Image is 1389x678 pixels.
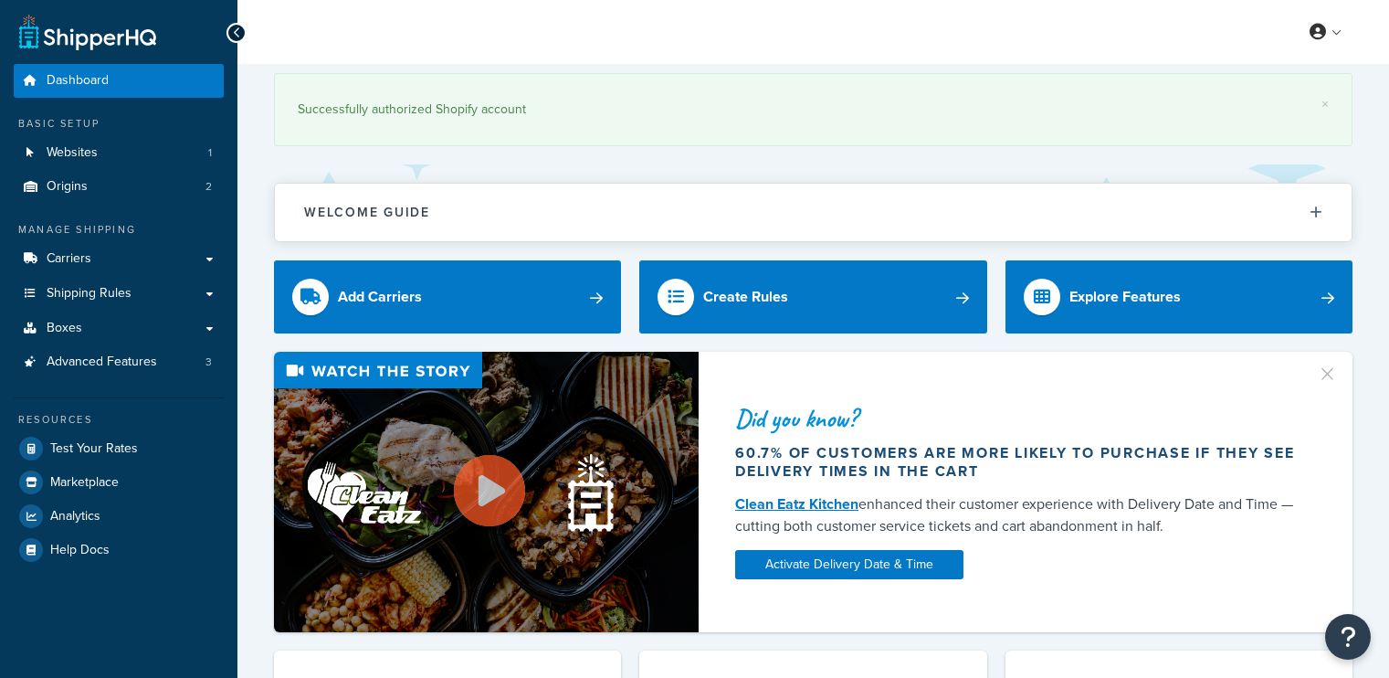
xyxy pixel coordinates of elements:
span: Websites [47,145,98,161]
a: Clean Eatz Kitchen [735,493,858,514]
div: Resources [14,412,224,428]
a: Carriers [14,242,224,276]
a: Add Carriers [274,260,621,334]
span: Test Your Rates [50,441,138,457]
a: Shipping Rules [14,277,224,311]
span: Carriers [47,251,91,267]
div: Add Carriers [338,284,422,310]
span: 3 [205,355,212,370]
span: Origins [47,179,88,195]
a: Activate Delivery Date & Time [735,550,963,579]
li: Origins [14,170,224,204]
a: Boxes [14,312,224,345]
a: Explore Features [1005,260,1352,334]
li: Websites [14,136,224,170]
span: Analytics [50,509,100,524]
span: Marketplace [50,475,119,491]
span: Boxes [47,321,82,336]
button: Welcome Guide [275,184,1352,241]
a: Test Your Rates [14,432,224,465]
a: Marketplace [14,466,224,499]
a: Origins2 [14,170,224,204]
div: Explore Features [1069,284,1181,310]
span: 1 [208,145,212,161]
h2: Welcome Guide [304,206,430,219]
span: 2 [205,179,212,195]
span: Help Docs [50,543,110,558]
div: Successfully authorized Shopify account [298,97,1329,122]
img: Video thumbnail [274,352,699,632]
button: Open Resource Center [1325,614,1371,660]
div: enhanced their customer experience with Delivery Date and Time — cutting both customer service ti... [735,493,1302,537]
div: 60.7% of customers are more likely to purchase if they see delivery times in the cart [735,444,1302,481]
div: Did you know? [735,406,1302,431]
a: Dashboard [14,64,224,98]
a: Advanced Features3 [14,345,224,379]
a: Help Docs [14,534,224,567]
span: Advanced Features [47,355,157,370]
div: Manage Shipping [14,222,224,238]
div: Basic Setup [14,116,224,132]
div: Create Rules [703,284,788,310]
a: × [1321,97,1329,111]
span: Shipping Rules [47,286,132,302]
a: Create Rules [639,260,986,334]
a: Analytics [14,500,224,533]
li: Advanced Features [14,345,224,379]
span: Dashboard [47,73,109,89]
a: Websites1 [14,136,224,170]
